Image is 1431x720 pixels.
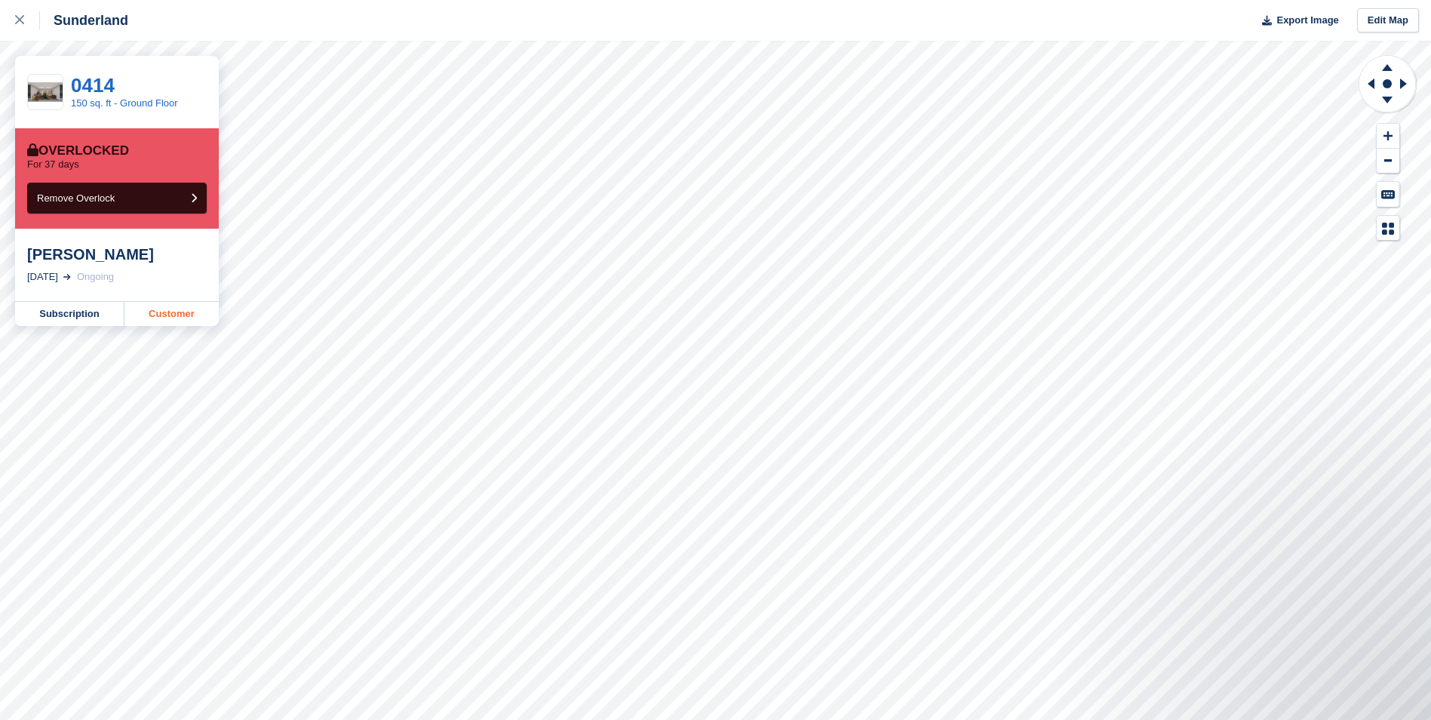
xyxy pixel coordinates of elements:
[27,143,129,158] div: Overlocked
[27,158,79,171] p: For 37 days
[37,192,115,204] span: Remove Overlock
[1276,13,1338,28] span: Export Image
[1377,216,1399,241] button: Map Legend
[71,74,115,97] a: 0414
[27,245,207,263] div: [PERSON_NAME]
[63,274,71,280] img: arrow-right-light-icn-cde0832a797a2874e46488d9cf13f60e5c3a73dbe684e267c42b8395dfbc2abf.svg
[71,97,178,109] a: 150 sq. ft - Ground Floor
[1377,149,1399,174] button: Zoom Out
[40,11,128,29] div: Sunderland
[15,302,124,326] a: Subscription
[28,82,63,102] img: 150%20SQ.FT-2.jpg
[27,269,58,285] div: [DATE]
[77,269,114,285] div: Ongoing
[1357,8,1419,33] a: Edit Map
[124,302,219,326] a: Customer
[1377,182,1399,207] button: Keyboard Shortcuts
[27,183,207,214] button: Remove Overlock
[1253,8,1339,33] button: Export Image
[1377,124,1399,149] button: Zoom In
